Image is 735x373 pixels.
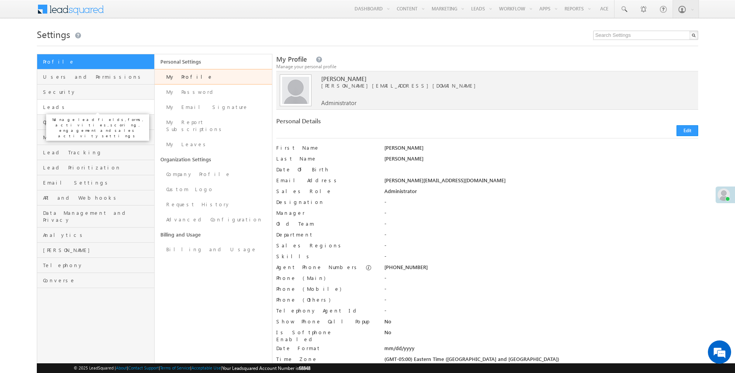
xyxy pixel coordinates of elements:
[384,296,698,307] div: -
[43,104,152,111] span: Leads
[37,69,154,85] a: Users and Permissions
[276,242,374,249] label: Sales Regions
[37,145,154,160] a: Lead Tracking
[299,365,310,371] span: 68848
[276,209,374,216] label: Manager
[43,262,152,269] span: Telephony
[384,242,698,253] div: -
[384,177,698,188] div: [PERSON_NAME][EMAIL_ADDRESS][DOMAIN_NAME]
[43,164,152,171] span: Lead Prioritization
[191,365,221,370] a: Acceptable Use
[276,177,374,184] label: Email Address
[593,31,698,40] input: Search Settings
[40,41,130,51] div: Chat with us now
[155,115,272,137] a: My Report Subscriptions
[276,296,374,303] label: Phone (Others)
[276,188,374,195] label: Sales Role
[43,194,152,201] span: API and Webhooks
[155,167,272,182] a: Company Profile
[128,365,159,370] a: Contact Support
[43,277,152,284] span: Converse
[384,345,698,356] div: mm/dd/yyyy
[384,209,698,220] div: -
[37,160,154,175] a: Lead Prioritization
[276,166,374,173] label: Date Of Birth
[321,75,659,82] span: [PERSON_NAME]
[43,88,152,95] span: Security
[384,264,698,275] div: [PHONE_NUMBER]
[384,155,698,166] div: [PERSON_NAME]
[10,72,141,232] textarea: Type your message and hit 'Enter'
[74,364,310,372] span: © 2025 LeadSquared | | | | |
[49,117,146,138] p: Manage lead fields, forms, activities, scoring, engagement and sales activity settings
[43,58,152,65] span: Profile
[384,307,698,318] div: -
[321,82,659,89] span: [PERSON_NAME][EMAIL_ADDRESS][DOMAIN_NAME]
[384,144,698,155] div: [PERSON_NAME]
[276,275,374,281] label: Phone (Main)
[276,220,374,227] label: Old Team
[384,199,698,209] div: -
[155,85,272,100] a: My Password
[276,318,374,325] label: Show Phone Call Popup
[37,28,70,40] span: Settings
[37,100,154,115] a: Leads
[43,134,152,141] span: Mobile App
[37,273,154,288] a: Converse
[321,99,356,106] span: Administrator
[43,231,152,238] span: Analytics
[276,55,307,64] span: My Profile
[276,199,374,205] label: Designation
[222,365,310,371] span: Your Leadsquared Account Number is
[127,4,146,22] div: Minimize live chat window
[276,329,374,343] label: Is Softphone Enabled
[276,117,482,128] div: Personal Details
[384,231,698,242] div: -
[160,365,190,370] a: Terms of Service
[384,275,698,285] div: -
[155,212,272,227] a: Advanced Configuration
[276,253,374,260] label: Skills
[276,285,341,292] label: Phone (Mobile)
[116,365,127,370] a: About
[43,247,152,254] span: [PERSON_NAME]
[37,190,154,205] a: API and Webhooks
[37,175,154,190] a: Email Settings
[37,115,154,130] a: Opportunities
[276,307,374,314] label: Telephony Agent Id
[37,54,154,69] a: Profile
[384,188,698,199] div: Administrator
[43,209,152,223] span: Data Management and Privacy
[37,258,154,273] a: Telephony
[155,69,272,85] a: My Profile
[105,239,141,249] em: Start Chat
[37,130,154,145] a: Mobile App
[276,264,360,271] label: Agent Phone Numbers
[276,155,374,162] label: Last Name
[155,137,272,152] a: My Leaves
[155,227,272,242] a: Billing and Usage
[276,231,374,238] label: Department
[676,125,698,136] button: Edit
[384,253,698,264] div: -
[37,243,154,258] a: [PERSON_NAME]
[276,345,374,352] label: Date Format
[13,41,33,51] img: d_60004797649_company_0_60004797649
[43,179,152,186] span: Email Settings
[155,197,272,212] a: Request History
[384,285,698,296] div: -
[155,182,272,197] a: Custom Logo
[384,318,698,329] div: No
[155,242,272,257] a: Billing and Usage
[276,63,698,70] div: Manage your personal profile
[155,152,272,167] a: Organization Settings
[37,85,154,100] a: Security
[43,119,152,126] span: Opportunities
[155,100,272,115] a: My Email Signature
[43,73,152,80] span: Users and Permissions
[155,54,272,69] a: Personal Settings
[37,205,154,228] a: Data Management and Privacy
[384,220,698,231] div: -
[43,149,152,156] span: Lead Tracking
[384,329,698,340] div: No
